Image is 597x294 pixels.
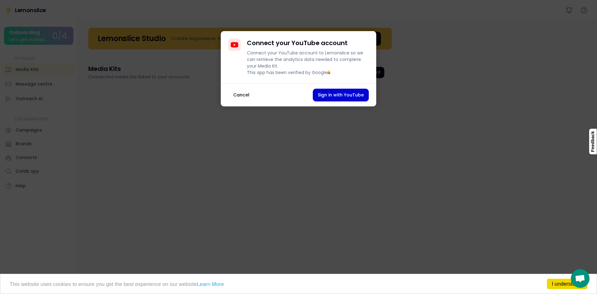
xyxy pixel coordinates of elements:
h4: Connect your YouTube account [247,39,348,47]
div: คำแนะนำเมื่อวางเมาส์เหนือปุ่มเปิด [571,269,590,288]
button: Cancel [228,89,254,101]
p: This website uses cookies to ensure you get the best experience on our website [10,282,587,287]
a: Learn More [197,281,224,287]
img: YouTubeIcon.svg [231,41,238,49]
a: I understand! [547,279,587,289]
button: Sign in with YouTube [313,89,369,101]
div: Connect your YouTube account to Lemonslice so we can retrieve the analytics data needed to comple... [247,50,369,76]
